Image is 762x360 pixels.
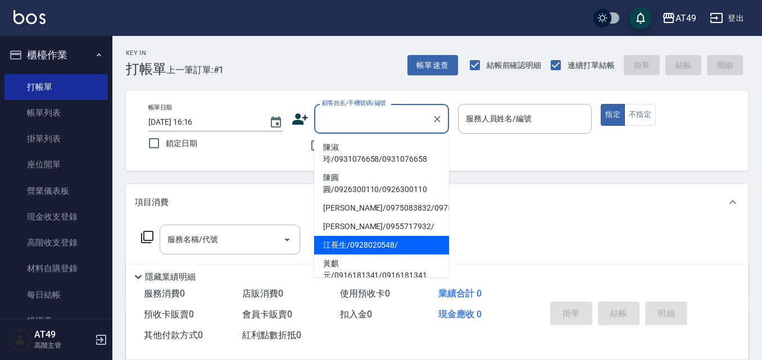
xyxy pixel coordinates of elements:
[144,309,194,320] span: 預收卡販賣 0
[145,271,196,283] p: 隱藏業績明細
[166,63,224,77] span: 上一筆訂單:#1
[314,217,449,236] li: [PERSON_NAME]/0955717932/
[166,138,197,149] span: 鎖定日期
[314,168,449,199] li: 陳圓圓/0926300110/0926300110
[657,7,701,30] button: AT49
[242,288,283,299] span: 店販消費 0
[148,113,258,131] input: YYYY/MM/DD hh:mm
[242,309,292,320] span: 會員卡販賣 0
[4,204,108,230] a: 現金收支登錄
[4,100,108,126] a: 帳單列表
[429,111,445,127] button: Clear
[4,126,108,152] a: 掛單列表
[601,104,625,126] button: 指定
[126,184,749,220] div: 項目消費
[407,55,458,76] button: 帳單速查
[13,10,46,24] img: Logo
[438,309,482,320] span: 現金應收 0
[135,197,169,208] p: 項目消費
[126,61,166,77] h3: 打帳單
[4,178,108,204] a: 營業儀表板
[314,199,449,217] li: [PERSON_NAME]/0975083832/0975083832
[314,254,449,285] li: 黃麒元/0916181341/0916181341
[4,282,108,308] a: 每日結帳
[34,340,92,350] p: 高階主管
[629,7,652,29] button: save
[4,152,108,177] a: 座位開單
[34,329,92,340] h5: AT49
[340,288,390,299] span: 使用預收卡 0
[278,231,296,249] button: Open
[314,138,449,168] li: 陳淑玲/0931076658/0931076658
[262,109,289,136] button: Choose date, selected date is 2025-09-23
[675,11,696,25] div: AT49
[144,288,185,299] span: 服務消費 0
[126,49,166,57] h2: Key In
[314,236,449,254] li: 江長生/0928020548/
[148,103,172,112] label: 帳單日期
[4,74,108,100] a: 打帳單
[144,330,203,340] span: 其他付款方式 0
[624,104,656,126] button: 不指定
[9,329,31,351] img: Person
[568,60,615,71] span: 連續打單結帳
[322,99,386,107] label: 顧客姓名/手機號碼/編號
[438,288,482,299] span: 業績合計 0
[705,8,749,29] button: 登出
[4,256,108,281] a: 材料自購登錄
[4,308,108,334] a: 排班表
[340,309,372,320] span: 扣入金 0
[242,330,301,340] span: 紅利點數折抵 0
[4,230,108,256] a: 高階收支登錄
[487,60,542,71] span: 結帳前確認明細
[4,40,108,70] button: 櫃檯作業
